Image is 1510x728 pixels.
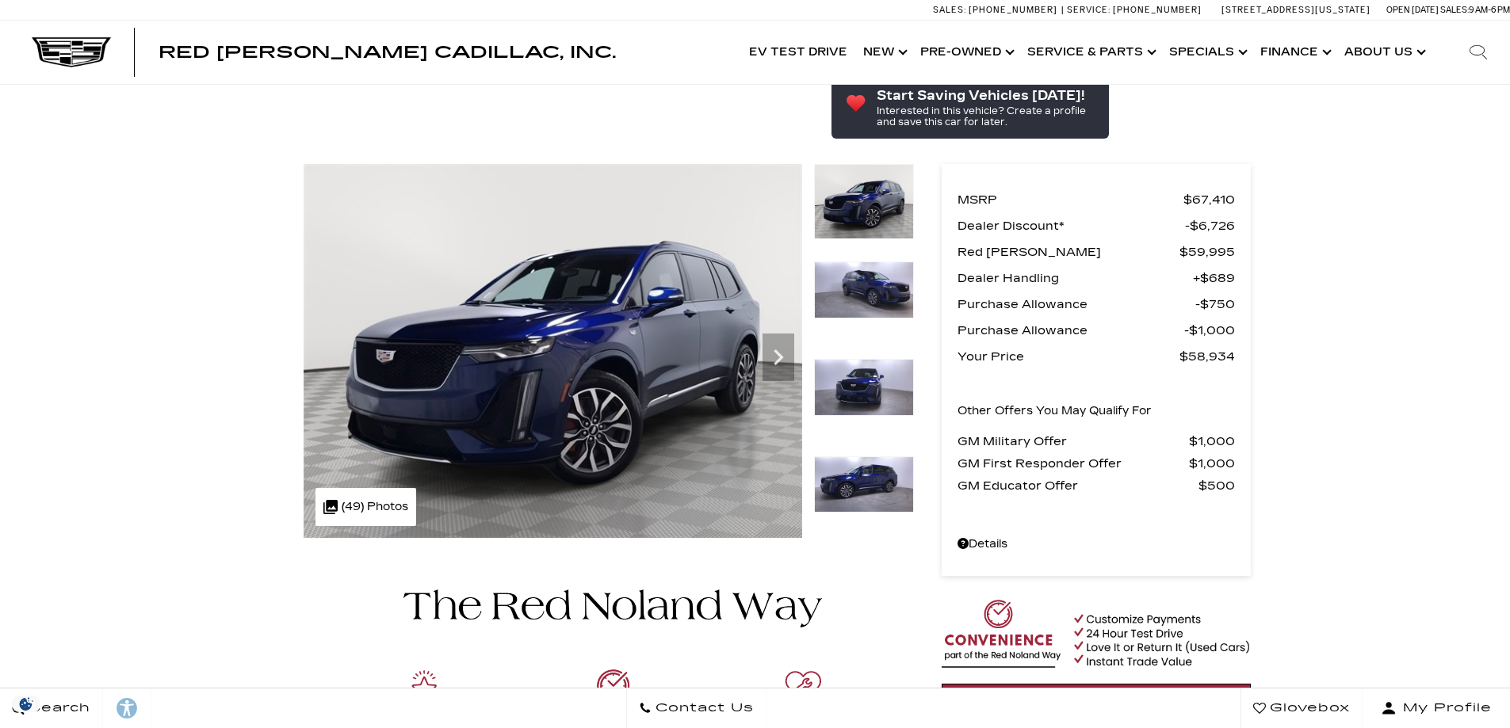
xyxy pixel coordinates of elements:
span: $59,995 [1179,241,1235,263]
div: Next [763,334,794,381]
span: Sales: [933,5,966,15]
span: My Profile [1397,697,1492,719]
a: Contact Us [626,688,766,728]
span: [PHONE_NUMBER] [969,5,1057,15]
a: Glovebox [1240,688,1363,728]
span: Purchase Allowance [958,293,1195,315]
a: Pre-Owned [912,21,1019,84]
span: $1,000 [1189,430,1235,452]
a: MSRP $67,410 [958,189,1235,211]
span: Contact Us [652,697,754,719]
span: GM Educator Offer [958,475,1198,497]
a: Purchase Allowance $1,000 [958,319,1235,341]
span: Search [25,697,90,719]
span: $689 [1193,267,1235,289]
span: $500 [1198,475,1235,497]
span: Purchase Allowance [958,319,1184,341]
span: GM First Responder Offer [958,452,1189,475]
span: $6,726 [1185,215,1235,237]
a: GM First Responder Offer $1,000 [958,452,1235,475]
p: Other Offers You May Qualify For [958,400,1152,422]
span: Glovebox [1266,697,1350,719]
img: New 2024 Opulent Blue Metallic Cadillac Sport image 1 [304,164,802,538]
a: About Us [1336,21,1431,84]
a: Purchase Allowance $750 [958,293,1235,315]
span: $1,000 [1189,452,1235,475]
a: Finance [1252,21,1336,84]
a: [STREET_ADDRESS][US_STATE] [1221,5,1370,15]
img: Opt-Out Icon [8,696,44,712]
span: Your Price [958,345,1179,368]
a: Details [958,533,1235,555]
img: New 2024 Opulent Blue Metallic Cadillac Sport image 2 [814,261,914,318]
a: Service & Parts [1019,21,1161,84]
button: Open user profile menu [1363,688,1510,728]
span: $67,410 [1183,189,1235,211]
a: Sales: [PHONE_NUMBER] [933,6,1061,14]
a: Start Your Deal [942,684,1251,726]
span: Sales: [1440,5,1469,15]
span: $58,934 [1179,345,1235,368]
a: Service: [PHONE_NUMBER] [1061,6,1206,14]
span: [PHONE_NUMBER] [1113,5,1202,15]
a: Dealer Handling $689 [958,267,1235,289]
span: Dealer Discount* [958,215,1185,237]
a: Red [PERSON_NAME] $59,995 [958,241,1235,263]
a: EV Test Drive [741,21,855,84]
div: (49) Photos [315,488,416,526]
img: Cadillac Dark Logo with Cadillac White Text [32,37,111,67]
img: New 2024 Opulent Blue Metallic Cadillac Sport image 3 [814,359,914,416]
a: Red [PERSON_NAME] Cadillac, Inc. [159,44,616,60]
img: New 2024 Opulent Blue Metallic Cadillac Sport image 4 [814,456,914,513]
a: Dealer Discount* $6,726 [958,215,1235,237]
span: MSRP [958,189,1183,211]
span: Open [DATE] [1386,5,1439,15]
span: Dealer Handling [958,267,1193,289]
span: $750 [1195,293,1235,315]
a: Your Price $58,934 [958,345,1235,368]
span: $1,000 [1184,319,1235,341]
a: GM Military Offer $1,000 [958,430,1235,452]
span: Red [PERSON_NAME] [958,241,1179,263]
span: Service: [1067,5,1111,15]
span: 9 AM-6 PM [1469,5,1510,15]
span: GM Military Offer [958,430,1189,452]
a: GM Educator Offer $500 [958,475,1235,497]
a: New [855,21,912,84]
a: Specials [1161,21,1252,84]
section: Click to Open Cookie Consent Modal [8,696,44,712]
img: New 2024 Opulent Blue Metallic Cadillac Sport image 1 [814,164,914,239]
span: Red [PERSON_NAME] Cadillac, Inc. [159,43,616,62]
